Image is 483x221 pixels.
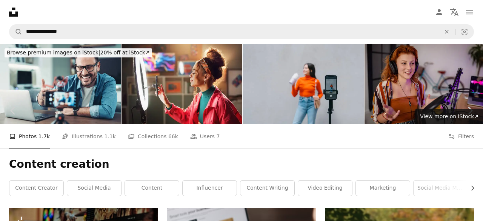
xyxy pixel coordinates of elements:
a: marketing [356,181,410,196]
h1: Content creation [9,158,474,171]
a: content creator [9,181,63,196]
form: Find visuals sitewide [9,24,474,39]
button: scroll list to the right [466,181,474,196]
a: social media [67,181,121,196]
span: 1.1k [105,132,116,141]
a: Users 7 [190,124,220,148]
a: video editing [298,181,352,196]
a: content writing [240,181,294,196]
button: Menu [462,5,477,20]
a: content [125,181,179,196]
span: Browse premium images on iStock | [7,49,100,56]
span: 7 [217,132,220,141]
a: Collections 66k [128,124,178,148]
span: 66k [168,132,178,141]
a: social media management [414,181,468,196]
button: Filters [448,124,474,148]
button: Visual search [455,25,474,39]
img: Woman, influencer and phone with ring light for video recording, vlogging or online tutorial at h... [122,44,242,124]
a: Next [457,74,483,147]
button: Clear [438,25,455,39]
button: Language [447,5,462,20]
span: 20% off at iStock ↗ [7,49,150,56]
a: View more on iStock↗ [415,109,483,124]
img: Content creator filming video on a smartphone outdoors [243,44,364,124]
a: Illustrations 1.1k [62,124,116,148]
a: influencer [183,181,237,196]
a: Home — Unsplash [9,8,18,17]
button: Search Unsplash [9,25,22,39]
a: Log in / Sign up [432,5,447,20]
span: View more on iStock ↗ [420,113,478,119]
